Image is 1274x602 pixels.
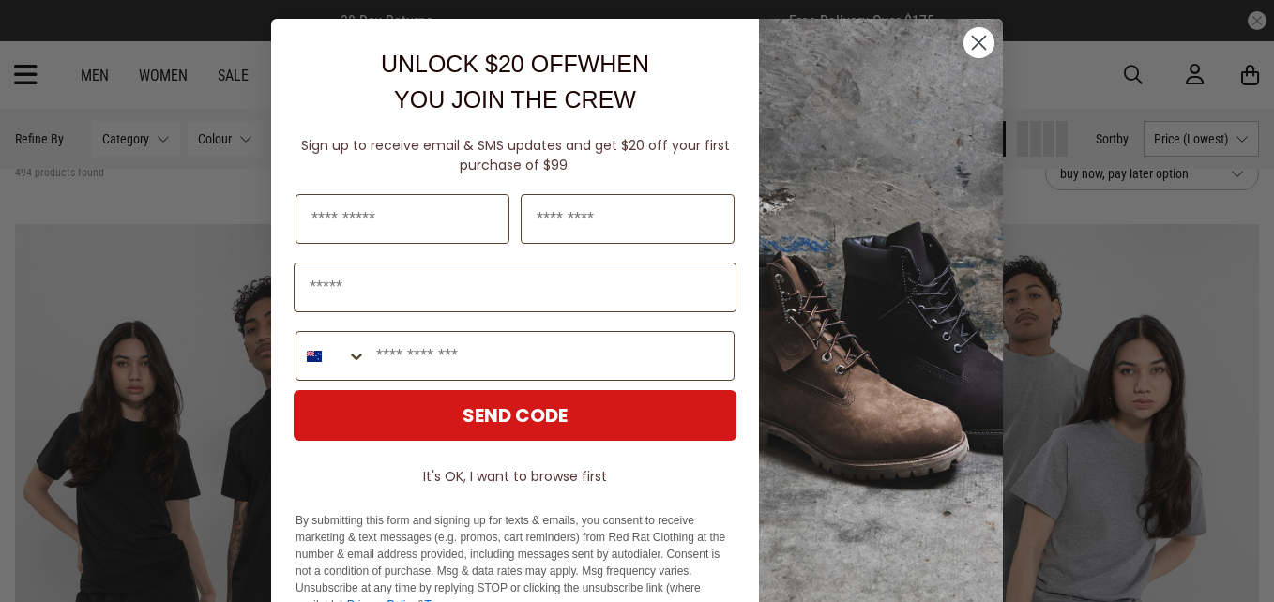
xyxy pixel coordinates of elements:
button: Search Countries [296,332,367,380]
button: Close dialog [963,26,995,59]
img: New Zealand [307,349,322,364]
input: First Name [296,194,509,244]
button: SEND CODE [294,390,736,441]
button: It's OK, I want to browse first [294,459,736,493]
span: WHEN [578,51,649,77]
span: YOU JOIN THE CREW [394,86,636,113]
input: Email [294,263,736,312]
span: UNLOCK $20 OFF [381,51,578,77]
span: Sign up to receive email & SMS updates and get $20 off your first purchase of $99. [301,136,730,174]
